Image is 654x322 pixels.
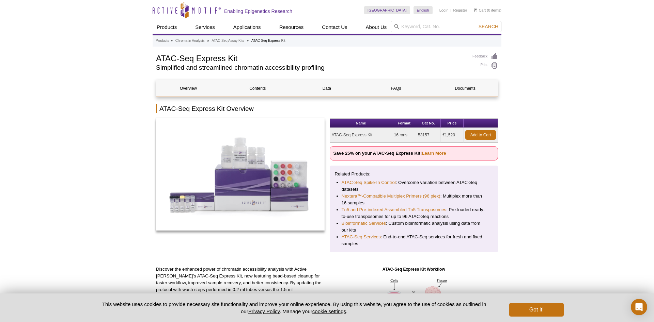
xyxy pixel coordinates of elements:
li: » [247,39,249,43]
a: Register [453,8,467,13]
button: Search [477,23,500,30]
span: Search [479,24,498,29]
li: : End-to-end ATAC-Seq services for fresh and fixed samples [342,234,486,247]
li: : Pre-loaded ready-to-use transposomes for up to 96 ATAC-Seq reactions [342,206,486,220]
h2: Simplified and streamlined chromatin accessibility profiling [156,65,466,71]
a: Contact Us [318,21,351,34]
strong: ATAC-Seq Express Kit Workflow [383,267,445,272]
th: Format [392,119,416,128]
strong: Save 25% on your ATAC-Seq Express Kit! [333,151,446,156]
li: ATAC-Seq Express Kit [251,39,285,43]
button: Got it! [509,303,564,317]
p: Related Products: [335,171,493,177]
li: : Overcome variation between ATAC-Seq datasets [342,179,486,193]
td: ATAC-Seq Express Kit [330,128,392,142]
h1: ATAC-Seq Express Kit [156,53,466,63]
button: cookie settings [312,308,346,314]
input: Keyword, Cat. No. [391,21,501,32]
a: About Us [362,21,391,34]
th: Name [330,119,392,128]
p: This website uses cookies to provide necessary site functionality and improve your online experie... [90,301,498,315]
td: 16 rxns [392,128,416,142]
a: Resources [275,21,308,34]
a: Print [472,62,498,69]
a: Data [295,80,359,97]
a: FAQs [364,80,428,97]
a: Feedback [472,53,498,60]
a: [GEOGRAPHIC_DATA] [364,6,410,14]
div: Open Intercom Messenger [631,299,647,315]
td: 53157 [416,128,441,142]
img: Your Cart [474,8,477,12]
a: Nextera™-Compatible Multiplex Primers (96 plex) [342,193,440,200]
a: Overview [156,80,220,97]
a: Tn5 and Pre-indexed Assembled Tn5 Transposomes [342,206,447,213]
li: | [450,6,451,14]
th: Price [441,119,464,128]
li: » [171,39,173,43]
h2: ATAC-Seq Express Kit Overview [156,104,498,113]
a: Contents [225,80,290,97]
img: ATAC-Seq Express Kit [156,118,325,231]
a: Bioinformatic Services [342,220,386,227]
a: ATAC-Seq Services [342,234,381,240]
td: €1,520 [441,128,464,142]
a: Products [153,21,181,34]
a: Documents [433,80,497,97]
a: Privacy Policy [248,308,280,314]
li: : Custom bioinformatic analysis using data from our kits [342,220,486,234]
li: » [207,39,209,43]
a: Learn More [422,151,446,156]
a: Cart [474,8,486,13]
h2: Enabling Epigenetics Research [224,8,292,14]
a: English [414,6,433,14]
a: Applications [229,21,265,34]
a: Chromatin Analysis [175,38,205,44]
th: Cat No. [416,119,441,128]
a: ATAC-Seq Assay Kits [212,38,244,44]
a: Services [191,21,219,34]
a: Products [156,38,169,44]
a: Login [439,8,449,13]
li: : Multiplex more than 16 samples [342,193,486,206]
li: (0 items) [474,6,501,14]
a: ATAC-Seq Spike-In Control [342,179,396,186]
a: Add to Cart [465,130,496,140]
